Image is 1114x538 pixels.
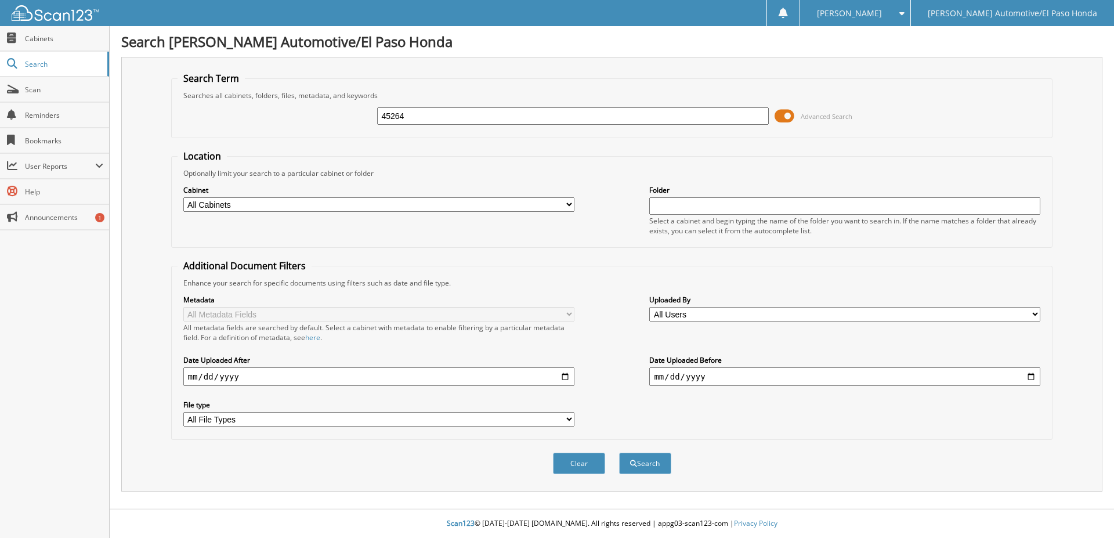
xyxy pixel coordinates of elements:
[121,32,1102,51] h1: Search [PERSON_NAME] Automotive/El Paso Honda
[447,518,475,528] span: Scan123
[649,295,1040,305] label: Uploaded By
[183,323,574,342] div: All metadata fields are searched by default. Select a cabinet with metadata to enable filtering b...
[178,278,1047,288] div: Enhance your search for specific documents using filters such as date and file type.
[178,91,1047,100] div: Searches all cabinets, folders, files, metadata, and keywords
[25,59,102,69] span: Search
[183,367,574,386] input: start
[1056,482,1114,538] iframe: Chat Widget
[734,518,777,528] a: Privacy Policy
[305,333,320,342] a: here
[817,10,882,17] span: [PERSON_NAME]
[183,185,574,195] label: Cabinet
[110,510,1114,538] div: © [DATE]-[DATE] [DOMAIN_NAME]. All rights reserved | appg03-scan123-com |
[12,5,99,21] img: scan123-logo-white.svg
[649,355,1040,365] label: Date Uploaded Before
[178,150,227,163] legend: Location
[25,212,103,222] span: Announcements
[928,10,1097,17] span: [PERSON_NAME] Automotive/El Paso Honda
[25,187,103,197] span: Help
[183,400,574,410] label: File type
[183,355,574,365] label: Date Uploaded After
[178,72,245,85] legend: Search Term
[25,85,103,95] span: Scan
[183,295,574,305] label: Metadata
[95,213,104,222] div: 1
[25,161,95,171] span: User Reports
[25,110,103,120] span: Reminders
[25,34,103,44] span: Cabinets
[619,453,671,474] button: Search
[649,185,1040,195] label: Folder
[801,112,852,121] span: Advanced Search
[553,453,605,474] button: Clear
[649,367,1040,386] input: end
[25,136,103,146] span: Bookmarks
[178,168,1047,178] div: Optionally limit your search to a particular cabinet or folder
[649,216,1040,236] div: Select a cabinet and begin typing the name of the folder you want to search in. If the name match...
[178,259,312,272] legend: Additional Document Filters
